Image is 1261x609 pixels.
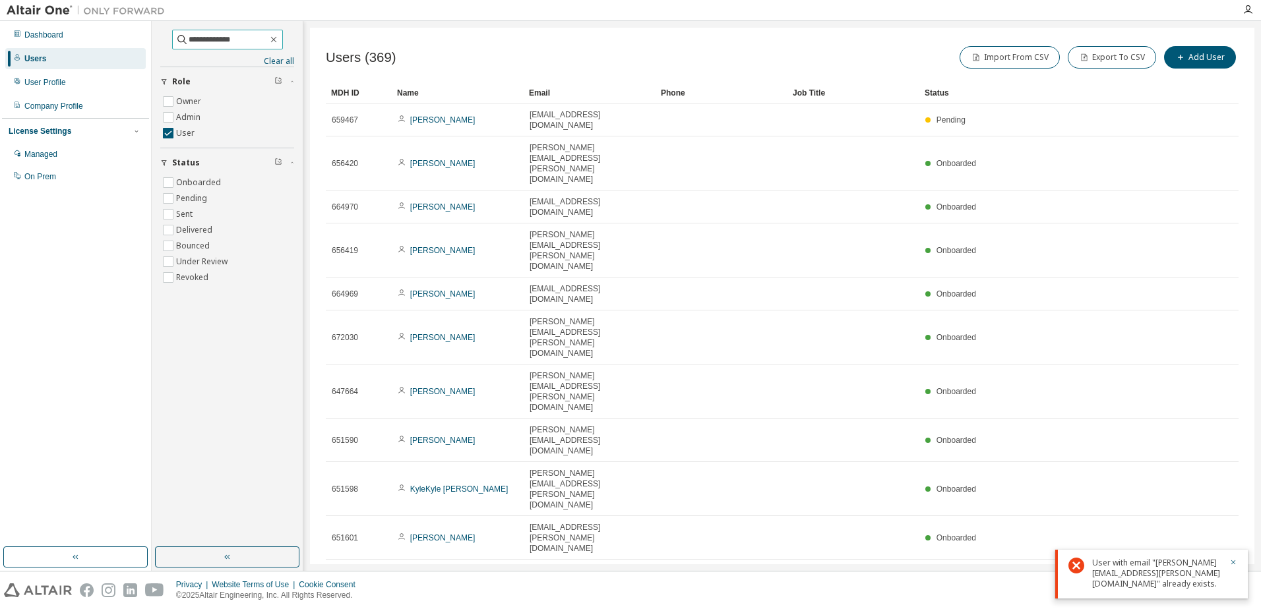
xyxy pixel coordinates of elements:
label: Under Review [176,254,230,270]
a: KyleKyle [PERSON_NAME] [410,484,508,494]
div: Privacy [176,579,212,590]
span: Onboarded [937,246,976,255]
a: [PERSON_NAME] [410,202,476,212]
span: Onboarded [937,533,976,542]
a: [PERSON_NAME] [410,246,476,255]
label: Bounced [176,238,212,254]
span: 664970 [332,202,358,212]
span: 664969 [332,289,358,299]
span: Users (369) [326,50,396,65]
label: User [176,125,197,141]
div: Cookie Consent [299,579,363,590]
label: Sent [176,206,195,222]
div: MDH ID [331,82,386,103]
span: Onboarded [937,202,976,212]
a: [PERSON_NAME] [410,159,476,168]
span: 656420 [332,158,358,169]
a: Clear all [160,56,294,67]
span: Clear filter [274,158,282,168]
span: [PERSON_NAME][EMAIL_ADDRESS][PERSON_NAME][DOMAIN_NAME] [530,370,650,413]
label: Delivered [176,222,215,238]
label: Owner [176,94,204,109]
p: © 2025 Altair Engineering, Inc. All Rights Reserved. [176,590,363,601]
div: User Profile [24,77,66,88]
label: Admin [176,109,203,125]
a: [PERSON_NAME] [410,387,476,396]
span: [PERSON_NAME][EMAIL_ADDRESS][PERSON_NAME][DOMAIN_NAME] [530,468,650,510]
div: Users [24,53,46,64]
div: On Prem [24,171,56,182]
span: Onboarded [937,333,976,342]
div: User with email "[PERSON_NAME][EMAIL_ADDRESS][PERSON_NAME][DOMAIN_NAME]" already exists. [1092,558,1221,589]
img: Altair One [7,4,171,17]
span: Pending [937,115,966,125]
img: altair_logo.svg [4,583,72,597]
span: [PERSON_NAME][EMAIL_ADDRESS][PERSON_NAME][DOMAIN_NAME] [530,229,650,272]
span: [EMAIL_ADDRESS][DOMAIN_NAME] [530,196,650,217]
span: [EMAIL_ADDRESS][DOMAIN_NAME] [530,109,650,130]
span: 656419 [332,245,358,256]
button: Import From CSV [960,46,1060,69]
span: 651590 [332,435,358,446]
div: Website Terms of Use [212,579,299,590]
span: [PERSON_NAME][EMAIL_ADDRESS][DOMAIN_NAME] [530,424,650,456]
a: [PERSON_NAME] [410,115,476,125]
span: [EMAIL_ADDRESS][DOMAIN_NAME] [530,283,650,304]
span: 659467 [332,115,358,125]
a: [PERSON_NAME] [410,533,476,542]
span: 647664 [332,386,358,397]
span: [PERSON_NAME][EMAIL_ADDRESS][PERSON_NAME][DOMAIN_NAME] [530,316,650,359]
span: [EMAIL_ADDRESS][PERSON_NAME][DOMAIN_NAME] [530,522,650,554]
div: Job Title [793,82,914,103]
div: Managed [24,149,57,159]
div: Company Profile [24,101,83,111]
span: 651598 [332,484,358,494]
img: facebook.svg [80,583,94,597]
span: Clear filter [274,76,282,87]
button: Add User [1164,46,1236,69]
label: Pending [176,190,210,206]
img: youtube.svg [145,583,164,597]
span: Onboarded [937,159,976,168]
span: Role [172,76,191,87]
span: [PERSON_NAME][EMAIL_ADDRESS][PERSON_NAME][DOMAIN_NAME] [530,142,650,185]
span: Onboarded [937,289,976,299]
span: 651601 [332,533,358,543]
div: Name [397,82,518,103]
div: License Settings [9,126,71,136]
div: Dashboard [24,30,63,40]
button: Export To CSV [1068,46,1156,69]
span: Onboarded [937,387,976,396]
button: Role [160,67,294,96]
img: linkedin.svg [123,583,137,597]
span: Onboarded [937,484,976,494]
div: Email [529,82,650,103]
div: Phone [661,82,782,103]
a: [PERSON_NAME] [410,436,476,445]
label: Revoked [176,270,211,285]
div: Status [925,82,1170,103]
img: instagram.svg [102,583,115,597]
span: Status [172,158,200,168]
label: Onboarded [176,175,224,190]
button: Status [160,148,294,177]
a: [PERSON_NAME] [410,333,476,342]
span: Onboarded [937,436,976,445]
span: 672030 [332,332,358,343]
a: [PERSON_NAME] [410,289,476,299]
